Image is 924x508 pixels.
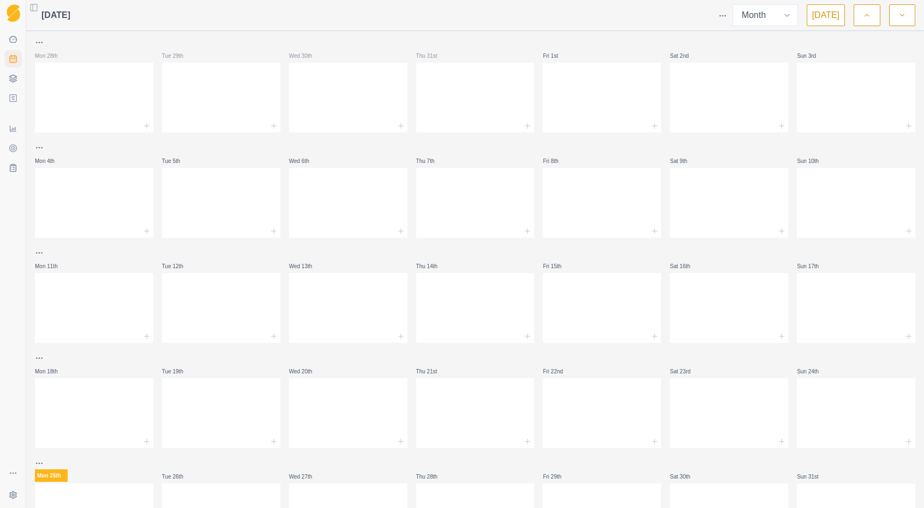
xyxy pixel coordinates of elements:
p: Sat 2nd [670,52,703,60]
p: Mon 4th [35,157,68,165]
p: Mon 28th [35,52,68,60]
p: Tue 26th [162,473,195,481]
p: Tue 29th [162,52,195,60]
img: Logo [7,4,20,22]
p: Fri 15th [543,262,575,270]
button: Settings [4,486,22,504]
p: Tue 19th [162,367,195,376]
p: Thu 28th [416,473,449,481]
p: Fri 22nd [543,367,575,376]
p: Wed 13th [289,262,322,270]
p: Thu 31st [416,52,449,60]
p: Wed 20th [289,367,322,376]
p: Mon 25th [35,469,68,482]
p: Sun 31st [797,473,830,481]
a: Logo [4,4,22,22]
p: Fri 29th [543,473,575,481]
p: Sun 3rd [797,52,830,60]
span: [DATE] [41,9,70,22]
p: Sat 30th [670,473,703,481]
p: Sat 16th [670,262,703,270]
p: Tue 5th [162,157,195,165]
p: Sun 24th [797,367,830,376]
p: Wed 6th [289,157,322,165]
p: Wed 27th [289,473,322,481]
p: Tue 12th [162,262,195,270]
p: Fri 8th [543,157,575,165]
p: Mon 11th [35,262,68,270]
p: Sun 17th [797,262,830,270]
p: Thu 21st [416,367,449,376]
button: [DATE] [807,4,845,26]
p: Sun 10th [797,157,830,165]
p: Mon 18th [35,367,68,376]
p: Sat 23rd [670,367,703,376]
p: Thu 14th [416,262,449,270]
p: Sat 9th [670,157,703,165]
p: Thu 7th [416,157,449,165]
p: Wed 30th [289,52,322,60]
p: Fri 1st [543,52,575,60]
